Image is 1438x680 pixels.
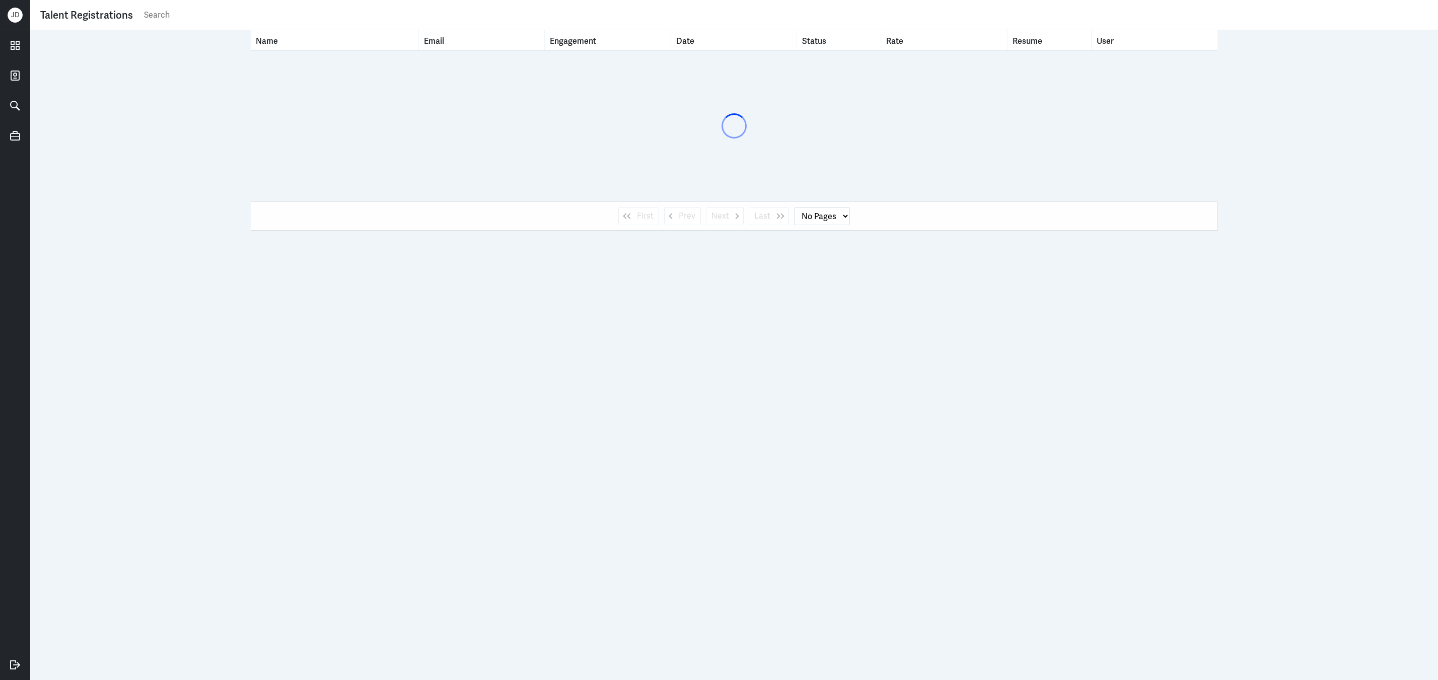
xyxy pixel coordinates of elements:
[637,210,654,222] span: First
[251,30,419,50] th: Toggle SortBy
[706,207,744,225] button: Next
[143,8,1428,23] input: Search
[881,30,1007,50] th: Toggle SortBy
[40,8,133,23] div: Talent Registrations
[664,207,701,225] button: Prev
[1092,30,1217,50] th: User
[419,30,545,50] th: Toggle SortBy
[679,210,695,222] span: Prev
[545,30,671,50] th: Toggle SortBy
[618,207,659,225] button: First
[1008,30,1092,50] th: Resume
[749,207,789,225] button: Last
[8,8,23,23] div: J D
[754,210,770,222] span: Last
[797,30,881,50] th: Toggle SortBy
[711,210,729,222] span: Next
[671,30,797,50] th: Toggle SortBy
